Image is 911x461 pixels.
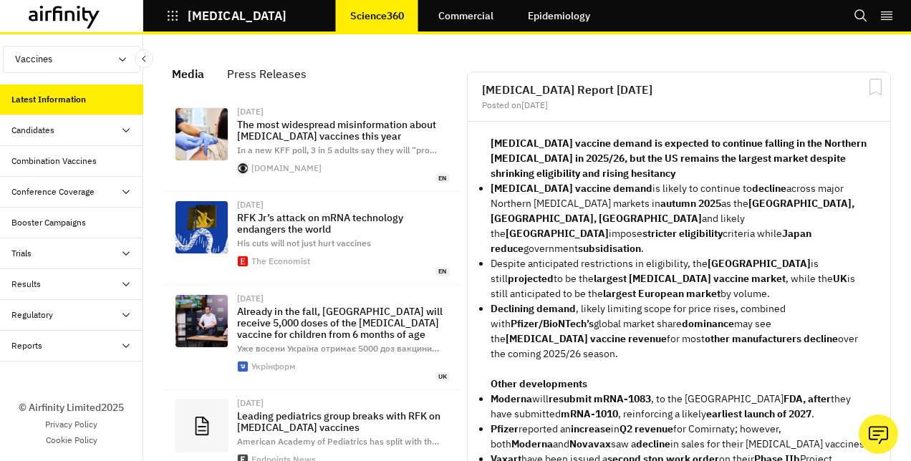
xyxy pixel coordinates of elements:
[19,400,124,415] p: © Airfinity Limited 2025
[491,137,867,180] strong: [MEDICAL_DATA] vaccine demand is expected to continue falling in the Northern [MEDICAL_DATA] in 2...
[833,272,847,285] strong: UK
[11,309,53,321] div: Regulatory
[166,4,286,28] button: [MEDICAL_DATA]
[251,362,296,371] div: Укрінформ
[237,410,450,433] p: Leading pediatrics group breaks with RFK on [MEDICAL_DATA] vaccines
[491,422,519,435] strong: Pfizer
[237,343,439,354] span: Уже восени Україна отримає 5000 доз вакцини …
[491,392,532,405] strong: Moderna
[636,437,670,450] strong: decline
[237,107,450,116] div: [DATE]
[784,392,831,405] strong: FDA, after
[251,257,310,266] div: The Economist
[11,216,86,229] div: Booster Campaigns
[237,294,450,303] div: [DATE]
[237,306,450,340] p: Already in the fall, [GEOGRAPHIC_DATA] will receive 5,000 doses of the [MEDICAL_DATA] vaccine for...
[11,247,32,260] div: Trials
[175,108,228,160] img: cbsn-fusion-most-widespread-misinformation-covid-19-vaccines-this-year-thumbnail.jpg
[237,212,450,235] p: RFK Jr’s attack on mRNA technology endangers the world
[642,227,723,240] strong: stricter eligibility
[491,256,867,301] p: Despite anticipated restrictions in eligibility, the is still to be the , while the is still anti...
[578,242,641,255] strong: subsidisation
[511,317,594,330] strong: Pfizer/BioNTech’s
[603,287,720,300] strong: largest European market
[491,422,867,452] p: reported an in for Comirnaty; however, both and saw a in sales for their [MEDICAL_DATA] vaccines.
[227,63,307,84] div: Press Releases
[732,332,838,345] strong: manufacturers decline
[11,124,54,137] div: Candidates
[163,286,461,390] a: [DATE]Already in the fall, [GEOGRAPHIC_DATA] will receive 5,000 doses of the [MEDICAL_DATA] vacci...
[491,392,867,422] p: will , to the [GEOGRAPHIC_DATA] they have submitted , reinforcing a likely .
[163,192,461,285] a: [DATE]RFK Jr’s attack on mRNA technology endangers the worldHis cuts will not just hurt vaccinesT...
[238,361,248,372] img: touch-icon-ipad-retina.png
[11,185,95,198] div: Conference Coverage
[549,392,651,405] strong: resubmit mRNA-1083
[237,238,371,248] span: His cuts will not just hurt vaccines
[175,201,228,253] img: 20250823_STD001.jpg
[482,84,876,95] h2: [MEDICAL_DATA] Report [DATE]
[237,436,439,447] span: American Academy of Pediatrics has split with th …
[506,332,667,345] strong: [MEDICAL_DATA] vaccine revenue
[11,93,86,106] div: Latest Information
[508,272,554,285] strong: projected
[571,422,611,435] strong: increase
[11,278,41,291] div: Results
[491,181,867,256] li: is likely to continue to across major Northern [MEDICAL_DATA] markets in as the and likely the im...
[491,182,652,195] strong: [MEDICAL_DATA] vaccine demand
[350,10,404,21] p: Science360
[706,407,811,420] strong: earliest launch of 2027
[11,339,42,352] div: Reports
[238,163,248,173] img: favicon.ico
[752,182,786,195] strong: decline
[251,164,322,173] div: [DOMAIN_NAME]
[620,422,673,435] strong: Q2 revenue
[172,63,204,84] div: Media
[705,332,730,345] strong: other
[594,272,786,285] strong: largest [MEDICAL_DATA] vaccine market
[46,434,97,447] a: Cookie Policy
[435,267,450,276] span: en
[491,377,587,390] strong: Other developments
[867,78,885,96] svg: Bookmark Report
[435,174,450,183] span: en
[859,414,898,454] button: Ask our analysts
[11,155,97,168] div: Combination Vaccines
[237,145,437,155] span: In a new KFF poll, 3 in 5 adults say they will “pro …
[188,9,286,22] p: [MEDICAL_DATA]
[708,257,811,270] strong: [GEOGRAPHIC_DATA]
[435,372,450,382] span: uk
[3,46,140,73] button: Vaccines
[561,407,618,420] strong: mRNA-1010
[237,200,450,209] div: [DATE]
[482,101,876,110] div: Posted on [DATE]
[135,49,153,68] button: Close Sidebar
[854,4,868,28] button: Search
[175,295,228,347] img: 630_360_1755688499-656.jpg
[660,197,721,210] strong: autumn 2025
[237,399,450,407] div: [DATE]
[682,317,734,330] strong: dominance
[237,119,450,142] p: The most widespread misinformation about [MEDICAL_DATA] vaccines this year
[45,418,97,431] a: Privacy Policy
[238,256,248,266] img: favicon.ico
[511,437,553,450] strong: Moderna
[506,227,609,240] strong: [GEOGRAPHIC_DATA]
[491,301,867,361] p: , likely limiting scope for price rises, combined with global market share may see the for most o...
[491,302,576,315] strong: Declining demand
[163,99,461,192] a: [DATE]The most widespread misinformation about [MEDICAL_DATA] vaccines this yearIn a new KFF poll...
[569,437,611,450] strong: Novavax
